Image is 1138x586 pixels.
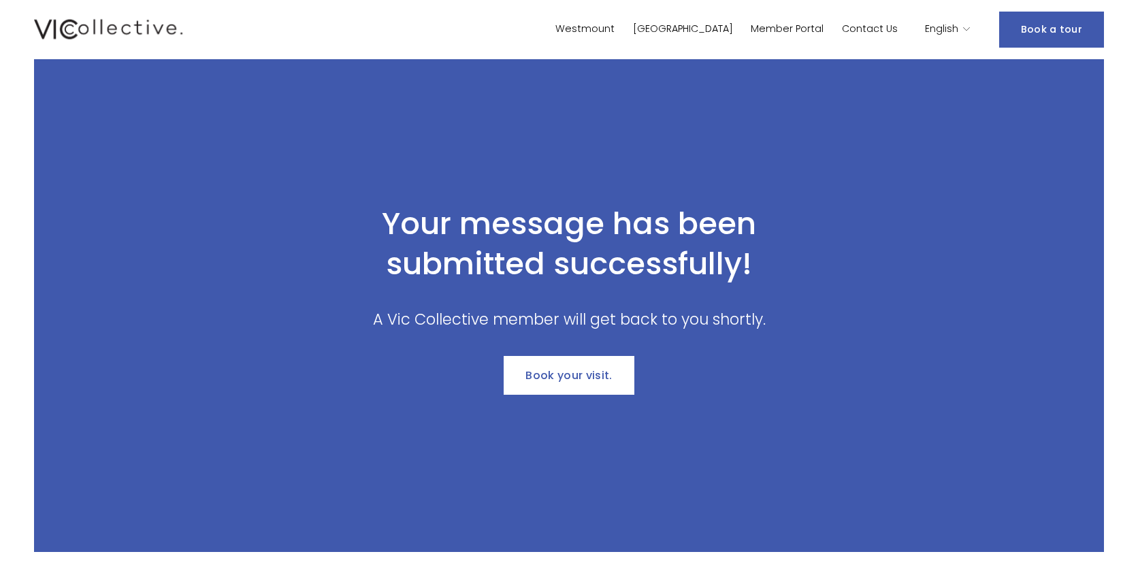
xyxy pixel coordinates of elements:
p: A Vic Collective member will get back to you shortly. [365,306,773,333]
span: English [925,20,958,38]
a: Contact Us [842,20,898,39]
a: Member Portal [751,20,824,39]
a: Book your visit. [504,356,634,395]
div: language picker [925,20,971,39]
a: Book a tour [999,12,1104,48]
a: Westmount [555,20,615,39]
a: [GEOGRAPHIC_DATA] [633,20,733,39]
img: Vic Collective [34,16,182,42]
h2: Your message has been submitted successfully! [365,204,773,283]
